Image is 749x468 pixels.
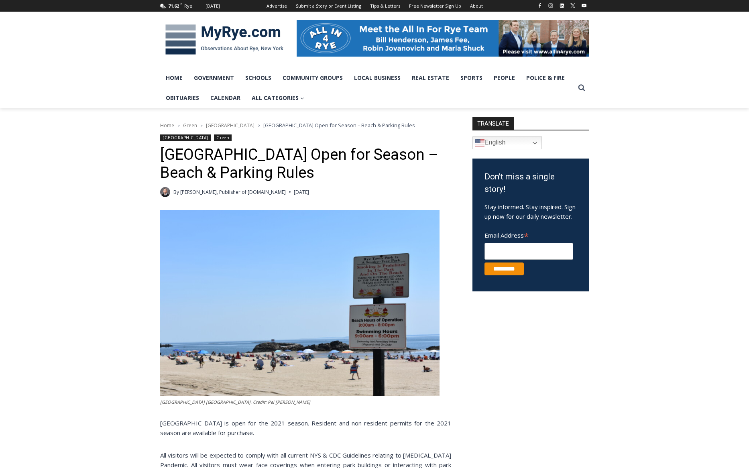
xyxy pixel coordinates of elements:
[160,68,188,88] a: Home
[200,123,203,128] span: >
[297,20,589,56] img: All in for Rye
[183,122,197,129] a: Green
[160,19,289,61] img: MyRye.com
[160,399,440,406] figcaption: [GEOGRAPHIC_DATA] [GEOGRAPHIC_DATA]. Credit: Pei [PERSON_NAME]
[348,68,406,88] a: Local Business
[160,88,205,108] a: Obituaries
[484,171,577,196] h3: Don't miss a single story!
[246,88,310,108] a: All Categories
[206,122,254,129] a: [GEOGRAPHIC_DATA]
[455,68,488,88] a: Sports
[535,1,545,10] a: Facebook
[488,68,521,88] a: People
[160,68,574,108] nav: Primary Navigation
[521,68,570,88] a: Police & Fire
[173,188,179,196] span: By
[160,146,451,182] h1: [GEOGRAPHIC_DATA] Open for Season – Beach & Parking Rules
[406,68,455,88] a: Real Estate
[177,123,180,128] span: >
[294,188,309,196] time: [DATE]
[252,94,304,102] span: All Categories
[160,122,174,129] a: Home
[574,81,589,95] button: View Search Form
[484,227,573,242] label: Email Address
[160,187,170,197] a: Author image
[188,68,240,88] a: Government
[472,136,542,149] a: English
[475,138,484,148] img: en
[160,134,211,141] a: [GEOGRAPHIC_DATA]
[557,1,567,10] a: Linkedin
[484,202,577,221] p: Stay informed. Stay inspired. Sign up now for our daily newsletter.
[160,210,440,396] img: Rye Town Park Oakland Beach 2021. Credit: Pei Pei Martin
[184,2,192,10] div: Rye
[180,189,286,195] a: [PERSON_NAME], Publisher of [DOMAIN_NAME]
[240,68,277,88] a: Schools
[579,1,589,10] a: YouTube
[472,117,514,130] strong: TRANSLATE
[263,122,415,129] span: [GEOGRAPHIC_DATA] Open for Season – Beach & Parking Rules
[258,123,260,128] span: >
[180,2,182,6] span: F
[205,88,246,108] a: Calendar
[568,1,578,10] a: X
[160,121,451,129] nav: Breadcrumbs
[214,134,232,141] a: Green
[546,1,556,10] a: Instagram
[277,68,348,88] a: Community Groups
[168,3,179,9] span: 71.62
[160,418,451,437] p: [GEOGRAPHIC_DATA] is open for the 2021 season. Resident and non-resident permits for the 2021 sea...
[206,2,220,10] div: [DATE]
